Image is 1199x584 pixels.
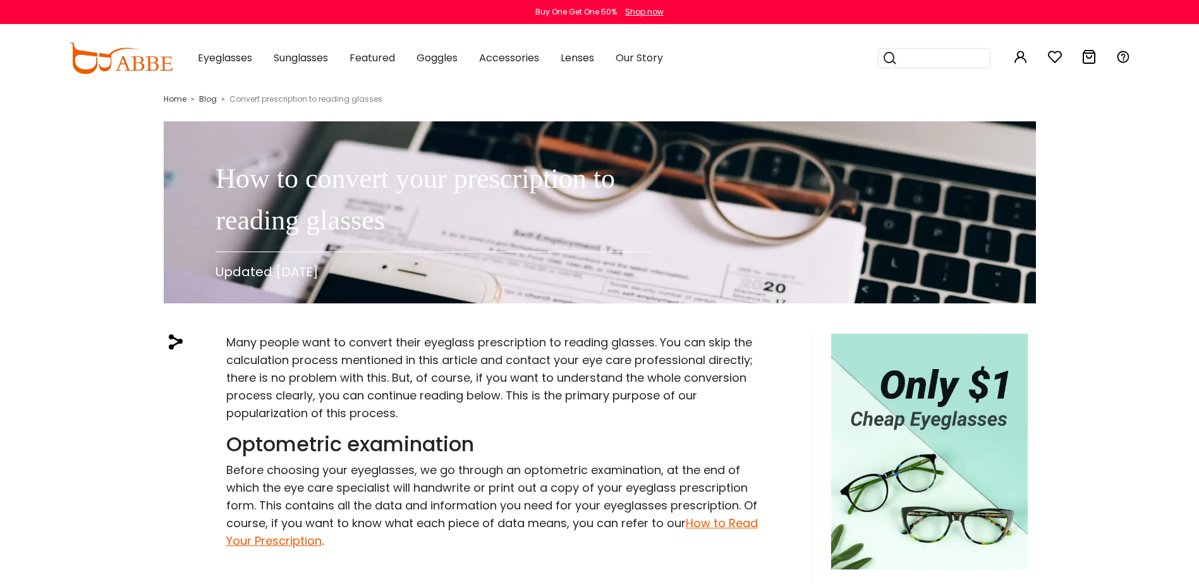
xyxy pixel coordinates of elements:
img: Convert prescription to reading glasses [164,121,1036,303]
a: cheap glasses [831,443,1028,458]
span: Lenses [561,51,594,65]
i: > [221,95,224,104]
h2: Optometric examination [226,432,769,456]
p: Updated [DATE] [216,262,652,281]
span: Accessories [479,51,539,65]
a: Shop now [619,6,664,17]
span: Our Story [616,51,663,65]
a: Blog [199,94,217,104]
i: > [190,95,194,104]
div: Buy One Get One 50% [535,6,617,18]
img: abbeglasses.com [69,42,173,74]
img: cheap glasses [831,334,1028,569]
span: Eyeglasses [198,51,252,65]
a: Home [164,94,186,104]
p: Before choosing your eyeglasses, we go through an optometric examination, at the end of which the... [226,461,769,550]
p: How to convert your prescription to reading glasses [216,158,652,241]
span: Convert prescription to reading glasses [229,94,382,104]
p: Many people want to convert their eyeglass prescription to reading glasses. You can skip the calc... [226,334,769,422]
div: Shop now [625,6,664,18]
a: How to Read Your Prescription [226,515,758,549]
span: Goggles [417,51,458,65]
span: Featured [350,51,395,65]
span: Sunglasses [274,51,328,65]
